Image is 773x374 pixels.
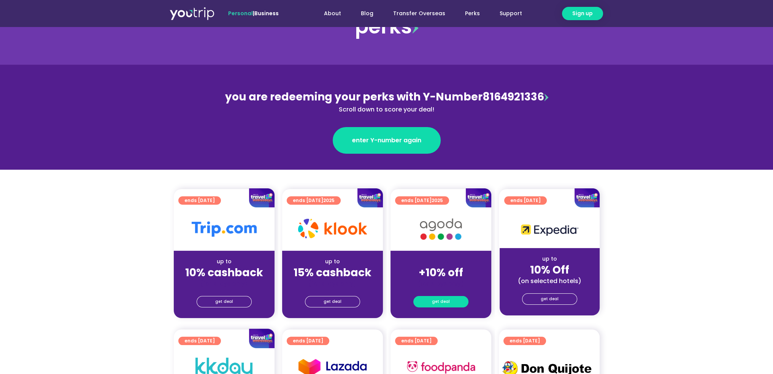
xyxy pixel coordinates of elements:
[503,337,546,345] a: ends [DATE]
[293,337,323,345] span: ends [DATE]
[506,277,594,285] div: (on selected hotels)
[185,265,263,280] strong: 10% cashback
[314,6,351,21] a: About
[324,296,341,307] span: get deal
[222,105,552,114] div: Scroll down to score your deal!
[395,337,438,345] a: ends [DATE]
[522,293,577,305] a: get deal
[288,258,377,266] div: up to
[506,255,594,263] div: up to
[510,337,540,345] span: ends [DATE]
[562,7,603,20] a: Sign up
[572,10,593,18] span: Sign up
[225,89,483,104] span: you are redeeming your perks with Y-Number
[180,258,268,266] div: up to
[180,280,268,288] div: (for stays only)
[419,265,463,280] strong: +10% off
[352,136,421,145] span: enter Y-number again
[287,337,329,345] a: ends [DATE]
[490,6,532,21] a: Support
[299,6,532,21] nav: Menu
[401,337,432,345] span: ends [DATE]
[254,10,279,17] a: Business
[397,280,485,288] div: (for stays only)
[288,280,377,288] div: (for stays only)
[351,6,383,21] a: Blog
[197,296,252,307] a: get deal
[541,294,559,304] span: get deal
[333,127,441,154] a: enter Y-number again
[413,296,468,307] a: get deal
[222,89,552,114] div: 8164921336
[432,296,450,307] span: get deal
[455,6,490,21] a: Perks
[530,263,569,277] strong: 10% Off
[215,296,233,307] span: get deal
[228,10,253,17] span: Personal
[383,6,455,21] a: Transfer Overseas
[228,10,279,17] span: |
[294,265,371,280] strong: 15% cashback
[434,258,448,265] span: up to
[305,296,360,307] a: get deal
